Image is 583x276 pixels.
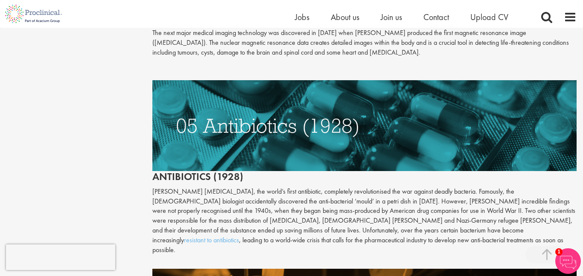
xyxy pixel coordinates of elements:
[152,28,577,58] p: The next major medical imaging technology was discovered in [DATE] when [PERSON_NAME] produced th...
[423,12,449,23] a: Contact
[152,187,577,255] p: [PERSON_NAME] [MEDICAL_DATA], the world’s first antibiotic, completely revolutionised the war aga...
[184,235,239,244] a: resistant to antibiotics
[152,80,577,171] img: antibiotics
[331,12,359,23] a: About us
[470,12,508,23] a: Upload CV
[555,248,563,256] span: 1
[381,12,402,23] a: Join us
[152,80,577,183] h2: Antibiotics (1928)
[295,12,309,23] a: Jobs
[555,248,581,274] img: Chatbot
[6,244,115,270] iframe: reCAPTCHA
